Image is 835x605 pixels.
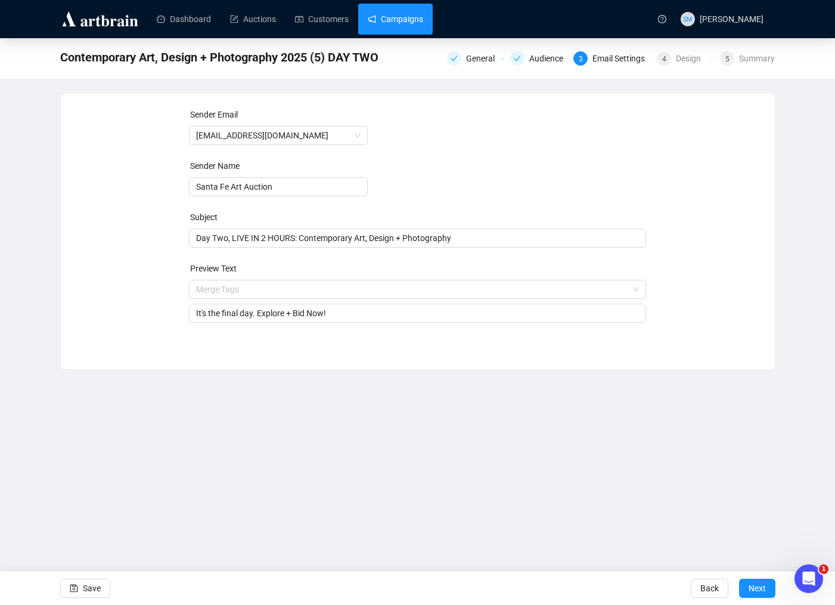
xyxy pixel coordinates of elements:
[691,579,728,598] button: Back
[230,4,276,35] a: Auctions
[190,211,647,224] div: Subject
[83,572,101,605] span: Save
[739,51,775,66] div: Summary
[190,161,240,171] label: Sender Name
[658,15,666,23] span: question-circle
[451,55,458,62] span: check
[70,584,78,592] span: save
[510,51,566,66] div: Audience
[700,572,719,605] span: Back
[60,579,110,598] button: Save
[368,4,423,35] a: Campaigns
[295,4,349,35] a: Customers
[720,51,775,66] div: 5Summary
[662,55,666,63] span: 4
[573,51,650,66] div: 3Email Settings
[739,579,775,598] button: Next
[190,262,647,275] div: Preview Text
[725,55,730,63] span: 5
[592,51,652,66] div: Email Settings
[700,14,763,24] span: [PERSON_NAME]
[60,48,378,67] span: Contemporary Art, Design + Photography 2025 (5) DAY TWO
[447,51,503,66] div: General
[819,564,828,574] span: 1
[529,51,570,66] div: Audience
[579,55,583,63] span: 3
[190,110,238,119] label: Sender Email
[466,51,502,66] div: General
[749,572,766,605] span: Next
[676,51,708,66] div: Design
[514,55,521,62] span: check
[683,14,692,24] span: SM
[157,4,211,35] a: Dashboard
[794,564,823,593] iframe: Intercom live chat
[657,51,713,66] div: 4Design
[196,126,361,144] span: info@santafeartauction.com
[60,10,140,29] img: logo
